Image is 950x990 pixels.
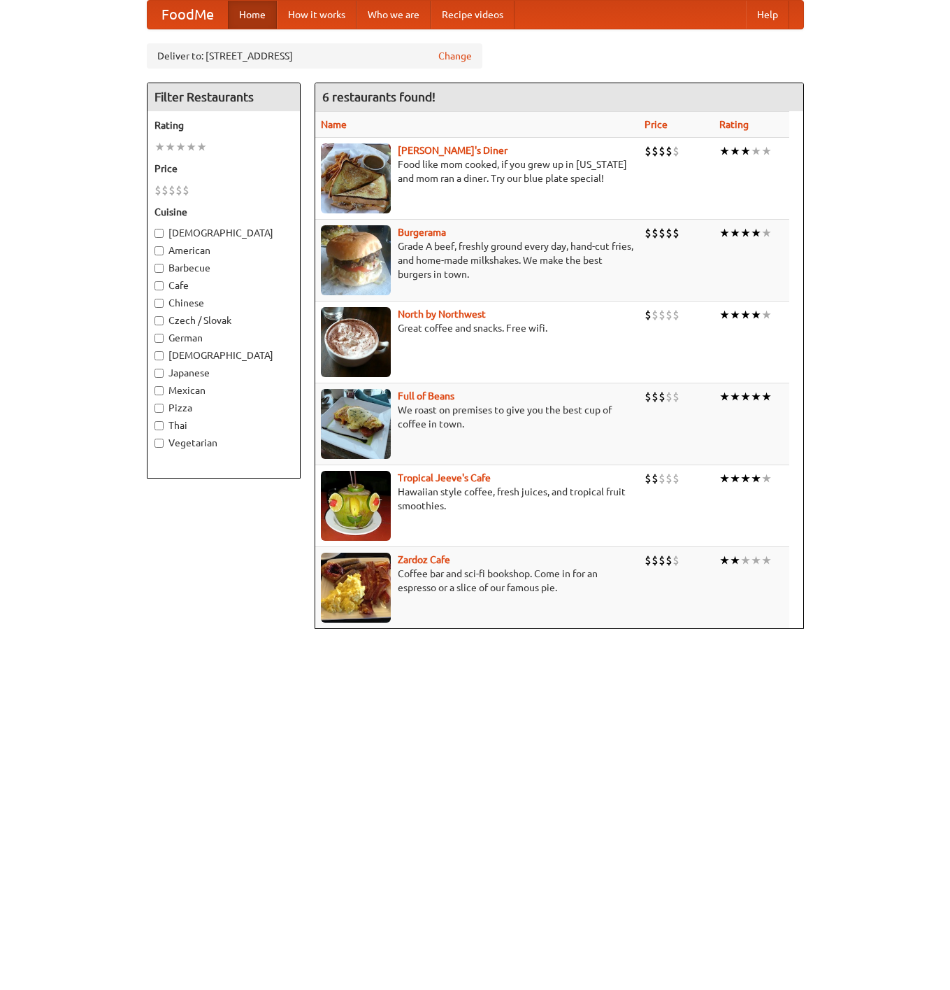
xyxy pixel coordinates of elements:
[665,225,672,241] li: $
[154,261,293,275] label: Barbecue
[398,309,486,320] a: North by Northwest
[665,471,672,486] li: $
[761,143,772,159] li: ★
[761,389,772,404] li: ★
[730,307,740,323] li: ★
[719,307,730,323] li: ★
[672,307,679,323] li: $
[645,225,652,241] li: $
[658,553,665,568] li: $
[672,553,679,568] li: $
[154,246,164,255] input: American
[321,307,391,377] img: north.jpg
[154,316,164,325] input: Czech / Slovak
[645,119,668,130] a: Price
[658,225,665,241] li: $
[154,243,293,257] label: American
[652,307,658,323] li: $
[645,307,652,323] li: $
[740,143,751,159] li: ★
[751,389,761,404] li: ★
[175,183,182,198] li: $
[672,389,679,404] li: $
[665,389,672,404] li: $
[154,299,164,308] input: Chinese
[322,90,436,104] ng-pluralize: 6 restaurants found!
[730,471,740,486] li: ★
[154,404,164,413] input: Pizza
[645,471,652,486] li: $
[321,471,391,541] img: jeeves.jpg
[398,390,454,402] a: Full of Beans
[154,278,293,292] label: Cafe
[154,418,293,432] label: Thai
[730,553,740,568] li: ★
[672,225,679,241] li: $
[154,313,293,327] label: Czech / Slovak
[147,1,228,29] a: FoodMe
[719,553,730,568] li: ★
[438,49,472,63] a: Change
[730,225,740,241] li: ★
[672,471,679,486] li: $
[751,143,761,159] li: ★
[147,83,300,111] h4: Filter Restaurants
[658,307,665,323] li: $
[321,403,633,431] p: We roast on premises to give you the best cup of coffee in town.
[730,143,740,159] li: ★
[154,334,164,343] input: German
[154,296,293,310] label: Chinese
[161,183,168,198] li: $
[652,471,658,486] li: $
[719,389,730,404] li: ★
[672,143,679,159] li: $
[182,183,189,198] li: $
[186,139,196,155] li: ★
[154,386,164,395] input: Mexican
[761,307,772,323] li: ★
[398,227,446,238] a: Burgerama
[746,1,789,29] a: Help
[154,369,164,378] input: Japanese
[154,348,293,362] label: [DEMOGRAPHIC_DATA]
[154,229,164,238] input: [DEMOGRAPHIC_DATA]
[665,307,672,323] li: $
[321,321,633,335] p: Great coffee and snacks. Free wifi.
[321,225,391,295] img: burgerama.jpg
[398,145,508,156] a: [PERSON_NAME]'s Diner
[652,389,658,404] li: $
[740,553,751,568] li: ★
[398,554,450,565] b: Zardoz Cafe
[652,225,658,241] li: $
[645,143,652,159] li: $
[321,553,391,623] img: zardoz.jpg
[154,139,165,155] li: ★
[165,139,175,155] li: ★
[154,205,293,219] h5: Cuisine
[321,143,391,213] img: sallys.jpg
[154,162,293,176] h5: Price
[398,472,491,483] a: Tropical Jeeve's Cafe
[719,119,749,130] a: Rating
[730,389,740,404] li: ★
[645,553,652,568] li: $
[751,307,761,323] li: ★
[740,389,751,404] li: ★
[761,471,772,486] li: ★
[154,383,293,397] label: Mexican
[719,471,730,486] li: ★
[228,1,277,29] a: Home
[321,157,633,185] p: Food like mom cooked, if you grew up in [US_STATE] and mom ran a diner. Try our blue plate special!
[154,226,293,240] label: [DEMOGRAPHIC_DATA]
[154,264,164,273] input: Barbecue
[321,239,633,281] p: Grade A beef, freshly ground every day, hand-cut fries, and home-made milkshakes. We make the bes...
[154,436,293,450] label: Vegetarian
[658,389,665,404] li: $
[719,225,730,241] li: ★
[154,118,293,132] h5: Rating
[321,119,347,130] a: Name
